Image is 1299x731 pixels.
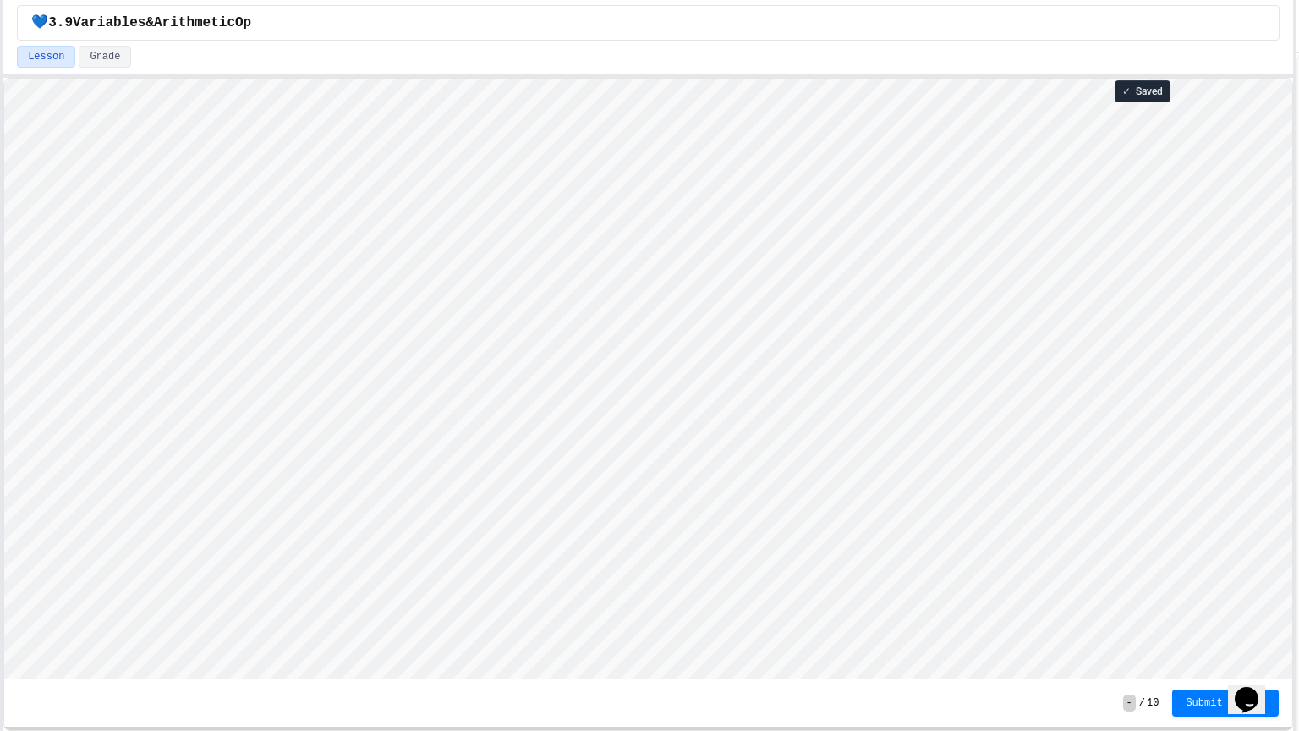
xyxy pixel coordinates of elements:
button: Lesson [17,46,75,68]
span: Submit Answer [1186,696,1265,710]
span: ✓ [1122,85,1131,98]
span: 💙3.9Variables&ArithmeticOp [31,13,251,33]
span: 10 [1147,696,1159,710]
button: Submit Answer [1172,690,1279,717]
span: - [1123,695,1136,712]
iframe: Snap! Programming Environment [4,79,1292,679]
span: Saved [1136,85,1163,98]
iframe: chat widget [1228,663,1282,714]
button: Grade [79,46,131,68]
span: / [1139,696,1145,710]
